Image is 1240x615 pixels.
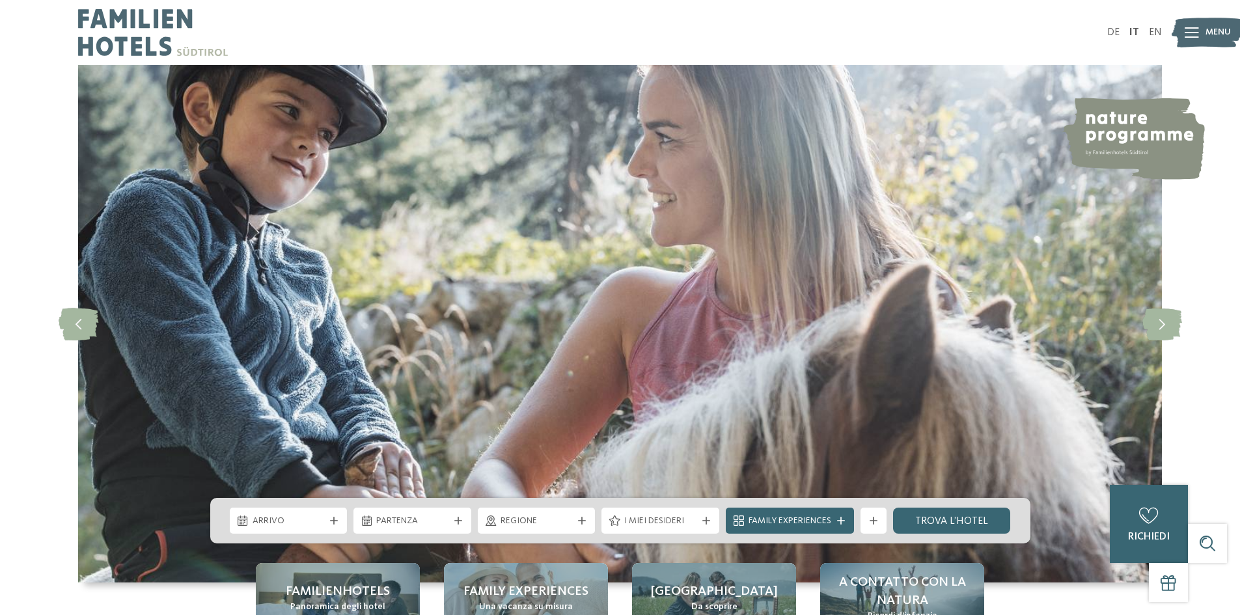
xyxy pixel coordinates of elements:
[290,601,385,614] span: Panoramica degli hotel
[651,582,778,601] span: [GEOGRAPHIC_DATA]
[1107,27,1120,38] a: DE
[893,508,1011,534] a: trova l’hotel
[1128,532,1170,542] span: richiedi
[376,515,448,528] span: Partenza
[479,601,573,614] span: Una vacanza su misura
[501,515,573,528] span: Regione
[1110,485,1188,563] a: richiedi
[624,515,696,528] span: I miei desideri
[1062,98,1205,180] img: nature programme by Familienhotels Südtirol
[78,65,1162,582] img: Family hotel Alto Adige: the happy family places!
[1129,27,1139,38] a: IT
[749,515,831,528] span: Family Experiences
[253,515,325,528] span: Arrivo
[286,582,390,601] span: Familienhotels
[691,601,737,614] span: Da scoprire
[833,573,971,610] span: A contatto con la natura
[463,582,588,601] span: Family experiences
[1206,26,1231,39] span: Menu
[1149,27,1162,38] a: EN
